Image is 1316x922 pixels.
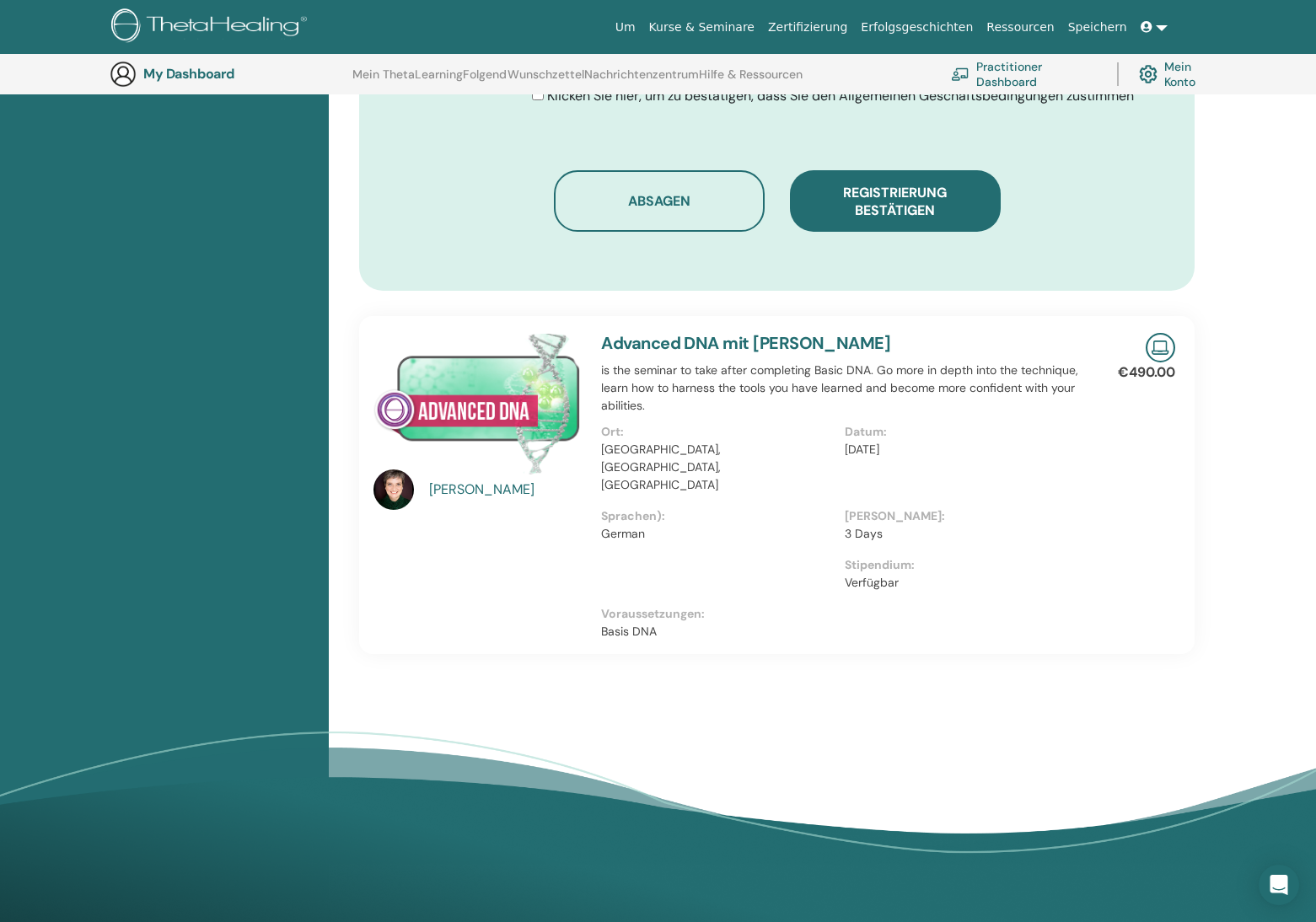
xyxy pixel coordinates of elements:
[1139,56,1221,93] a: Mein Konto
[854,12,980,43] a: Erfolgsgeschichten
[110,61,137,88] img: generic-user-icon.jpg
[609,12,642,43] a: Um
[601,362,1088,415] p: is the seminar to take after completing Basic DNA. Go more in depth into the technique, learn how...
[601,332,890,354] a: Advanced DNA mit [PERSON_NAME]
[843,184,947,219] span: Registrierung bestätigen
[628,192,690,210] span: Absagen
[547,87,1134,105] span: Klicken Sie hier, um zu bestätigen, dass Sie den Allgemeinen Geschäftsbedingungen zustimmen
[601,507,834,525] p: Sprachen):
[143,66,312,82] h3: My Dashboard
[980,12,1061,43] a: Ressourcen
[601,441,834,494] p: [GEOGRAPHIC_DATA], [GEOGRAPHIC_DATA], [GEOGRAPHIC_DATA]
[601,605,1088,623] p: Voraussetzungen:
[1118,362,1175,383] p: €490.00
[508,67,584,94] a: Wunschzettel
[601,423,834,441] p: Ort:
[352,67,463,94] a: Mein ThetaLearning
[845,423,1077,441] p: Datum:
[601,623,1088,641] p: Basis DNA
[429,480,585,500] a: [PERSON_NAME]
[642,12,761,43] a: Kurse & Seminare
[554,170,765,232] button: Absagen
[790,170,1001,232] button: Registrierung bestätigen
[1061,12,1134,43] a: Speichern
[584,67,699,94] a: Nachrichtenzentrum
[951,56,1097,93] a: Practitioner Dashboard
[699,67,803,94] a: Hilfe & Ressourcen
[1259,865,1299,905] div: Open Intercom Messenger
[1146,333,1175,362] img: Live Online Seminar
[761,12,854,43] a: Zertifizierung
[1139,61,1158,88] img: cog.svg
[951,67,970,82] img: chalkboard-teacher.svg
[845,525,1077,543] p: 3 Days
[373,469,414,510] img: default.jpg
[845,556,1077,574] p: Stipendium:
[601,525,834,543] p: German
[845,441,1077,458] p: [DATE]
[373,333,581,474] img: Advanced DNA
[463,67,507,94] a: Folgend
[111,8,313,46] img: logo.png
[845,574,1077,592] p: Verfügbar
[845,507,1077,525] p: [PERSON_NAME]:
